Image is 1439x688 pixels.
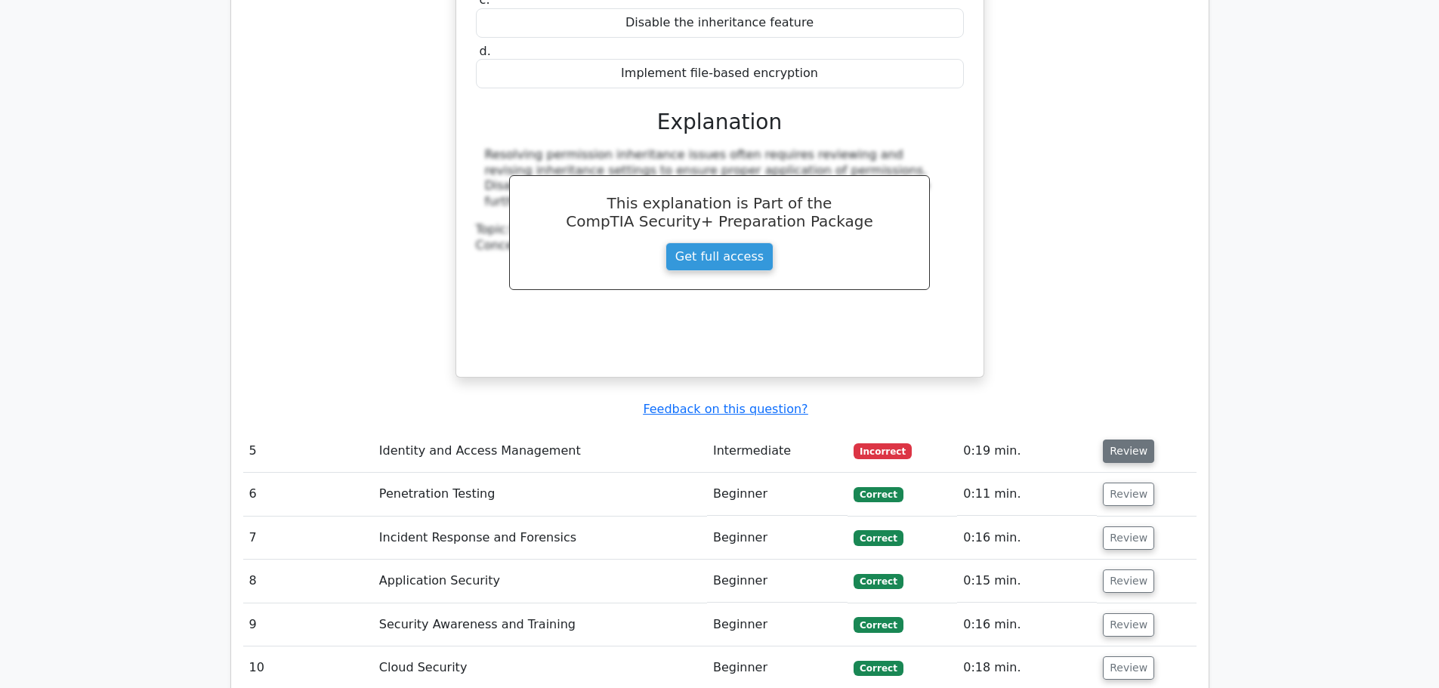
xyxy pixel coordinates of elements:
td: 0:16 min. [957,517,1097,560]
td: 5 [243,430,373,473]
span: Incorrect [854,443,912,458]
span: d. [480,44,491,58]
span: Correct [854,661,903,676]
button: Review [1103,440,1154,463]
td: Penetration Testing [373,473,707,516]
button: Review [1103,569,1154,593]
div: Concept: [476,238,964,254]
div: Topic: [476,222,964,238]
td: 0:15 min. [957,560,1097,603]
a: Get full access [665,242,774,271]
td: Incident Response and Forensics [373,517,707,560]
td: Intermediate [707,430,848,473]
td: Identity and Access Management [373,430,707,473]
div: Implement file-based encryption [476,59,964,88]
td: Beginner [707,603,848,646]
span: Correct [854,487,903,502]
a: Feedback on this question? [643,402,808,416]
td: Beginner [707,560,848,603]
span: Correct [854,574,903,589]
button: Review [1103,526,1154,550]
td: Beginner [707,473,848,516]
div: Resolving permission inheritance issues often requires reviewing and revising inheritance setting... [485,147,955,210]
td: 7 [243,517,373,560]
button: Review [1103,656,1154,680]
td: 0:19 min. [957,430,1097,473]
td: 0:11 min. [957,473,1097,516]
td: 9 [243,603,373,646]
h3: Explanation [485,110,955,135]
button: Review [1103,613,1154,637]
td: 6 [243,473,373,516]
td: Beginner [707,517,848,560]
td: 0:16 min. [957,603,1097,646]
span: Correct [854,617,903,632]
td: 8 [243,560,373,603]
button: Review [1103,483,1154,506]
td: Security Awareness and Training [373,603,707,646]
td: Application Security [373,560,707,603]
div: Disable the inheritance feature [476,8,964,38]
span: Correct [854,530,903,545]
